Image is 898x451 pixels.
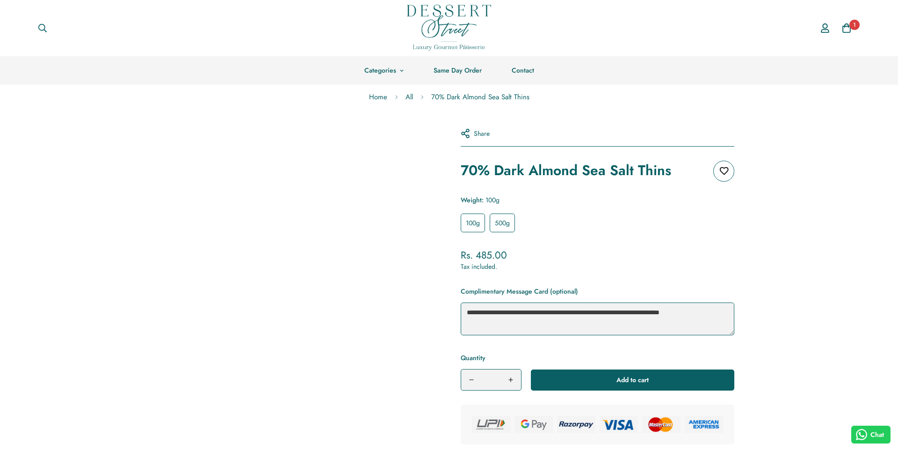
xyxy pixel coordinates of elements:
[490,214,515,232] label: 500g
[461,370,482,390] button: Decrease quantity of 70% Dark Almond Sea Salt Thins by one
[349,56,419,85] a: Categories
[461,262,734,272] div: Tax included.
[461,286,578,297] label: Complimentary Message Card (optional)
[419,56,497,85] a: Same Day Order
[407,5,491,51] img: Dessert Street
[500,370,521,390] button: Increase quantity of 70% Dark Almond Sea Salt Thins by one
[362,85,394,110] a: Home
[485,195,500,205] span: 100g
[836,17,857,39] a: 1
[851,426,891,444] button: Chat
[531,370,734,391] button: Add to cart
[461,214,485,232] label: 100g
[814,15,836,42] a: Account
[461,248,507,262] span: Rs. 485.00
[461,161,671,180] h1: 70% Dark Almond Sea Salt Thins
[713,161,734,182] button: Add to wishlist
[849,20,860,30] span: 1
[870,430,884,440] span: Chat
[461,352,521,363] label: Quantity
[474,129,490,139] span: Share
[398,85,420,110] a: All
[616,375,649,384] span: Add to cart
[461,195,484,205] span: Weight:
[30,18,55,38] button: Search
[482,370,500,390] input: Product quantity
[497,56,549,85] a: Contact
